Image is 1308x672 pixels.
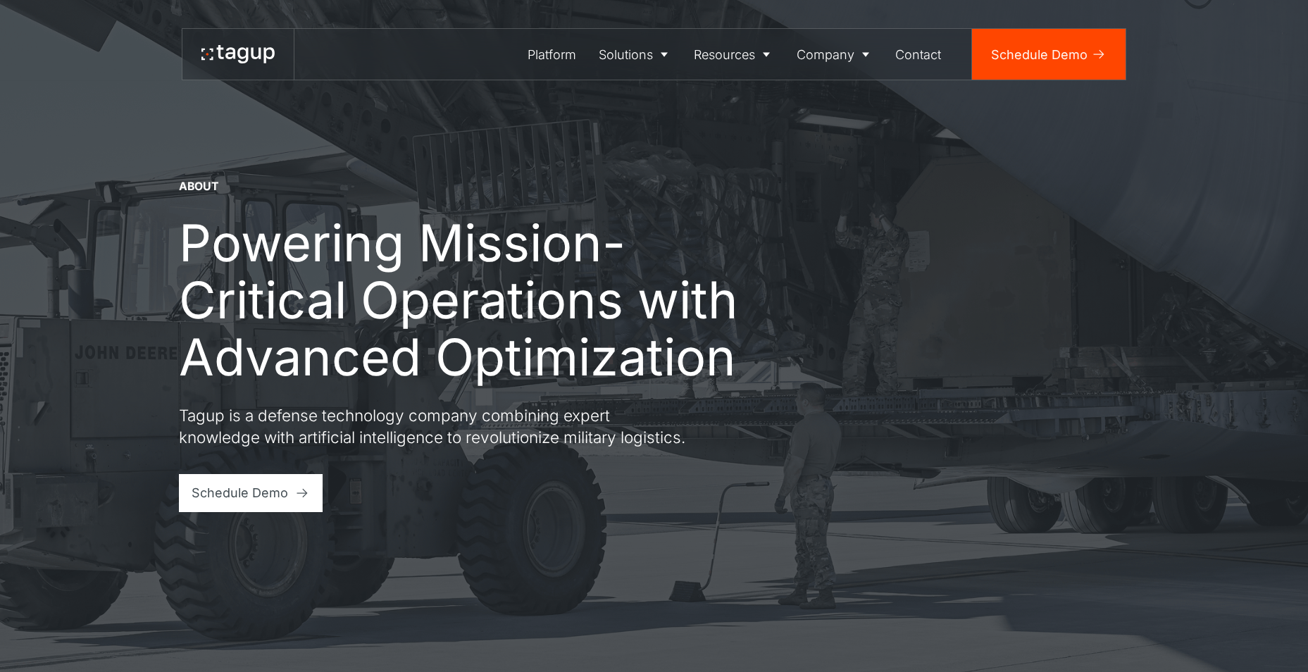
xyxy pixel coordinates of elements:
div: Company [797,45,854,64]
div: Solutions [599,45,653,64]
div: About [179,179,219,194]
a: Schedule Demo [179,474,323,512]
a: Resources [683,29,786,80]
div: Contact [895,45,941,64]
a: Platform [517,29,588,80]
div: Platform [528,45,576,64]
h1: Powering Mission-Critical Operations with Advanced Optimization [179,214,771,385]
div: Resources [694,45,755,64]
div: Schedule Demo [192,483,288,502]
a: Schedule Demo [972,29,1126,80]
a: Solutions [587,29,683,80]
a: Contact [885,29,953,80]
p: Tagup is a defense technology company combining expert knowledge with artificial intelligence to ... [179,404,686,449]
div: Schedule Demo [991,45,1088,64]
a: Company [785,29,885,80]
